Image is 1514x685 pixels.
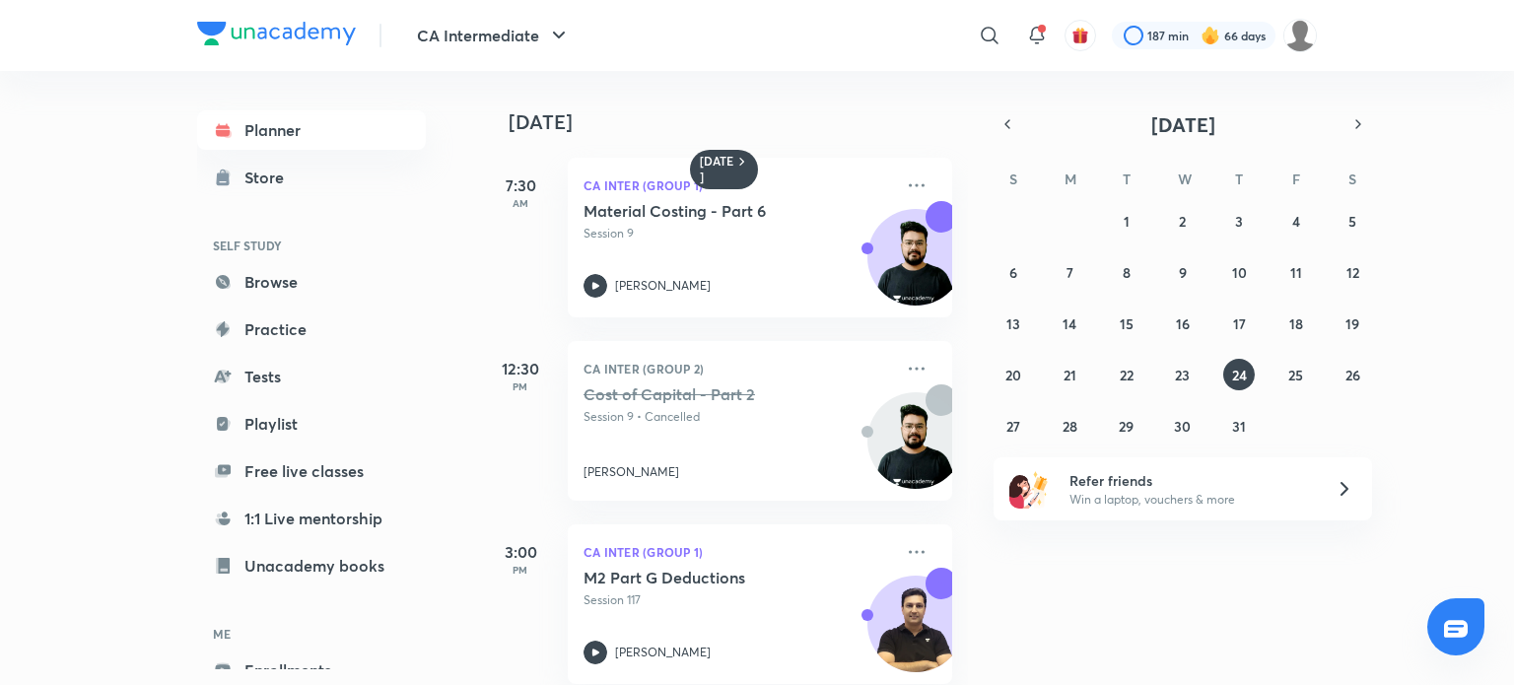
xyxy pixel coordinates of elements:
abbr: July 6, 2025 [1009,263,1017,282]
abbr: July 28, 2025 [1063,417,1077,436]
button: July 9, 2025 [1167,256,1199,288]
button: July 12, 2025 [1337,256,1368,288]
div: Store [244,166,296,189]
button: July 7, 2025 [1054,256,1085,288]
h5: Cost of Capital - Part 2 [584,384,829,404]
button: July 17, 2025 [1223,308,1255,339]
abbr: July 8, 2025 [1123,263,1131,282]
h6: SELF STUDY [197,229,426,262]
img: avatar [1071,27,1089,44]
button: [DATE] [1021,110,1344,138]
button: July 22, 2025 [1111,359,1142,390]
abbr: July 7, 2025 [1067,263,1073,282]
button: July 5, 2025 [1337,205,1368,237]
a: 1:1 Live mentorship [197,499,426,538]
abbr: Tuesday [1123,170,1131,188]
abbr: July 31, 2025 [1232,417,1246,436]
p: AM [481,197,560,209]
abbr: July 21, 2025 [1064,366,1076,384]
button: July 25, 2025 [1280,359,1312,390]
h5: Material Costing - Part 6 [584,201,829,221]
img: streak [1201,26,1220,45]
button: July 30, 2025 [1167,410,1199,442]
h5: 3:00 [481,540,560,564]
abbr: Saturday [1348,170,1356,188]
abbr: July 16, 2025 [1176,314,1190,333]
a: Store [197,158,426,197]
abbr: July 15, 2025 [1120,314,1134,333]
button: July 24, 2025 [1223,359,1255,390]
a: Tests [197,357,426,396]
img: Avatar [868,403,963,498]
a: Browse [197,262,426,302]
p: [PERSON_NAME] [615,644,711,661]
a: Unacademy books [197,546,426,585]
p: PM [481,380,560,392]
button: July 27, 2025 [998,410,1029,442]
abbr: July 2, 2025 [1179,212,1186,231]
abbr: Thursday [1235,170,1243,188]
abbr: July 29, 2025 [1119,417,1134,436]
abbr: July 4, 2025 [1292,212,1300,231]
h6: Refer friends [1069,470,1312,491]
button: July 8, 2025 [1111,256,1142,288]
button: July 26, 2025 [1337,359,1368,390]
abbr: July 5, 2025 [1348,212,1356,231]
p: Session 9 [584,225,893,242]
abbr: July 20, 2025 [1005,366,1021,384]
p: Win a laptop, vouchers & more [1069,491,1312,509]
p: CA Inter (Group 1) [584,173,893,197]
abbr: July 10, 2025 [1232,263,1247,282]
button: July 2, 2025 [1167,205,1199,237]
h6: ME [197,617,426,651]
abbr: July 3, 2025 [1235,212,1243,231]
button: July 15, 2025 [1111,308,1142,339]
abbr: July 14, 2025 [1063,314,1076,333]
abbr: July 1, 2025 [1124,212,1130,231]
p: [PERSON_NAME] [584,463,679,481]
a: Company Logo [197,22,356,50]
button: July 1, 2025 [1111,205,1142,237]
abbr: July 22, 2025 [1120,366,1134,384]
button: avatar [1065,20,1096,51]
button: July 19, 2025 [1337,308,1368,339]
img: dhanak [1283,19,1317,52]
abbr: Friday [1292,170,1300,188]
h5: 7:30 [481,173,560,197]
abbr: Sunday [1009,170,1017,188]
p: CA Inter (Group 1) [584,540,893,564]
button: July 18, 2025 [1280,308,1312,339]
button: CA Intermediate [405,16,583,55]
abbr: July 30, 2025 [1174,417,1191,436]
abbr: July 26, 2025 [1345,366,1360,384]
img: Avatar [868,586,963,681]
a: Practice [197,309,426,349]
button: July 3, 2025 [1223,205,1255,237]
abbr: July 25, 2025 [1288,366,1303,384]
button: July 14, 2025 [1054,308,1085,339]
abbr: July 9, 2025 [1179,263,1187,282]
button: July 16, 2025 [1167,308,1199,339]
img: referral [1009,469,1049,509]
h5: M2 Part G Deductions [584,568,829,587]
button: July 20, 2025 [998,359,1029,390]
button: July 6, 2025 [998,256,1029,288]
h4: [DATE] [509,110,972,134]
p: PM [481,564,560,576]
abbr: Wednesday [1178,170,1192,188]
abbr: July 17, 2025 [1233,314,1246,333]
abbr: July 24, 2025 [1232,366,1247,384]
img: Company Logo [197,22,356,45]
abbr: July 19, 2025 [1345,314,1359,333]
abbr: July 23, 2025 [1175,366,1190,384]
button: July 4, 2025 [1280,205,1312,237]
button: July 10, 2025 [1223,256,1255,288]
abbr: July 13, 2025 [1006,314,1020,333]
abbr: July 12, 2025 [1346,263,1359,282]
p: Session 117 [584,591,893,609]
button: July 23, 2025 [1167,359,1199,390]
abbr: July 11, 2025 [1290,263,1302,282]
button: July 31, 2025 [1223,410,1255,442]
button: July 11, 2025 [1280,256,1312,288]
button: July 13, 2025 [998,308,1029,339]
